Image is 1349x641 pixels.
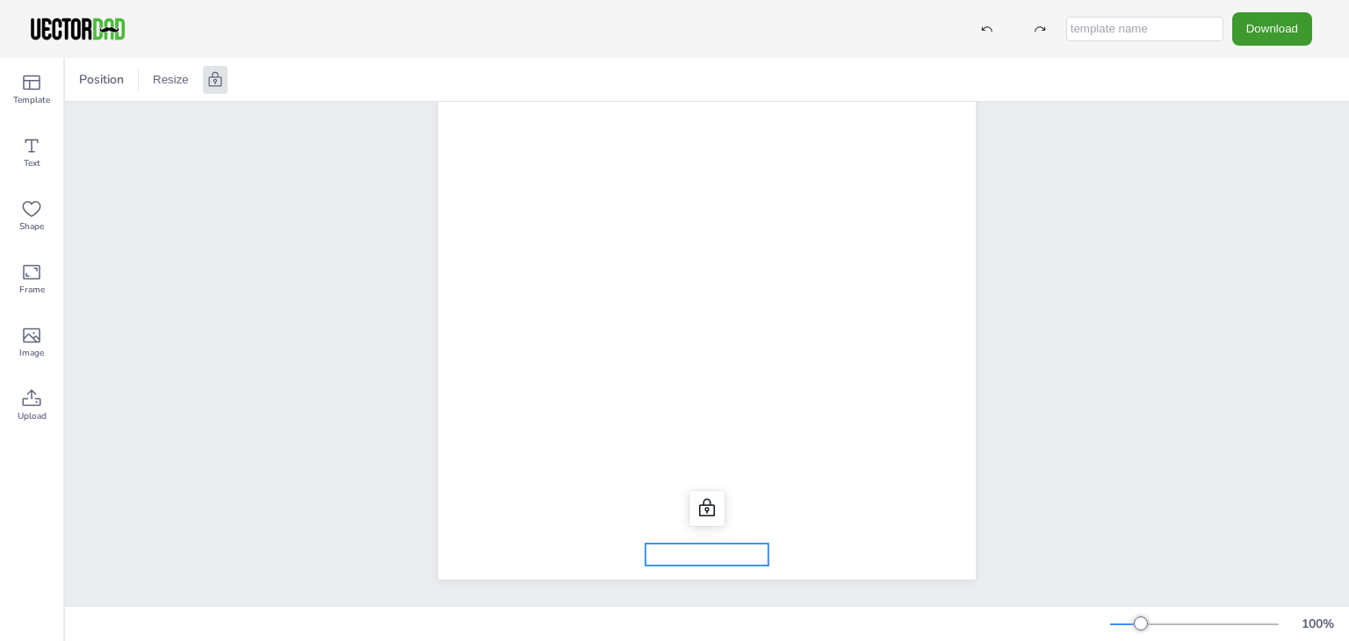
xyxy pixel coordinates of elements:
[19,220,44,234] span: Shape
[19,346,44,360] span: Image
[76,71,127,88] span: Position
[28,16,127,42] img: VectorDad-1.png
[19,283,45,297] span: Frame
[18,409,47,423] span: Upload
[1066,17,1223,41] input: template name
[24,156,40,170] span: Text
[1232,12,1312,45] button: Download
[146,66,196,94] button: Resize
[1296,616,1338,632] div: 100 %
[13,93,50,107] span: Template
